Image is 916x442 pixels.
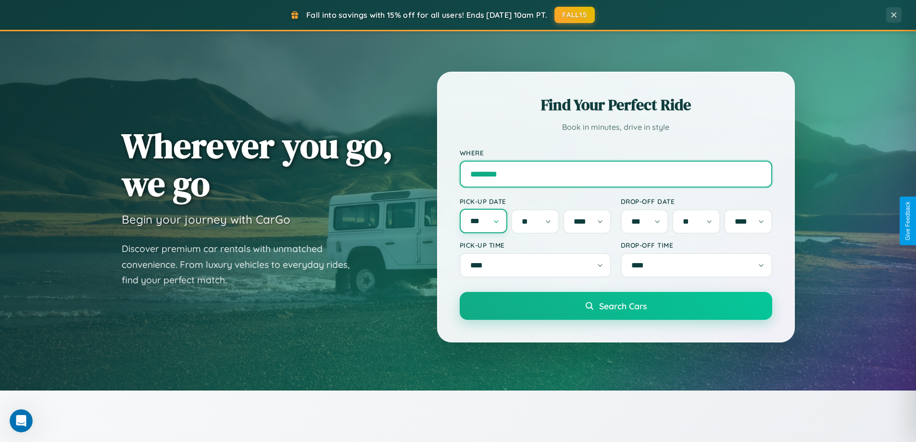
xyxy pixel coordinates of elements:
[460,94,772,115] h2: Find Your Perfect Ride
[460,197,611,205] label: Pick-up Date
[306,10,547,20] span: Fall into savings with 15% off for all users! Ends [DATE] 10am PT.
[122,241,362,288] p: Discover premium car rentals with unmatched convenience. From luxury vehicles to everyday rides, ...
[122,212,290,227] h3: Begin your journey with CarGo
[122,126,393,202] h1: Wherever you go, we go
[10,409,33,432] iframe: Intercom live chat
[460,120,772,134] p: Book in minutes, drive in style
[554,7,595,23] button: FALL15
[460,292,772,320] button: Search Cars
[460,149,772,157] label: Where
[621,241,772,249] label: Drop-off Time
[904,202,911,240] div: Give Feedback
[460,241,611,249] label: Pick-up Time
[599,301,647,311] span: Search Cars
[621,197,772,205] label: Drop-off Date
